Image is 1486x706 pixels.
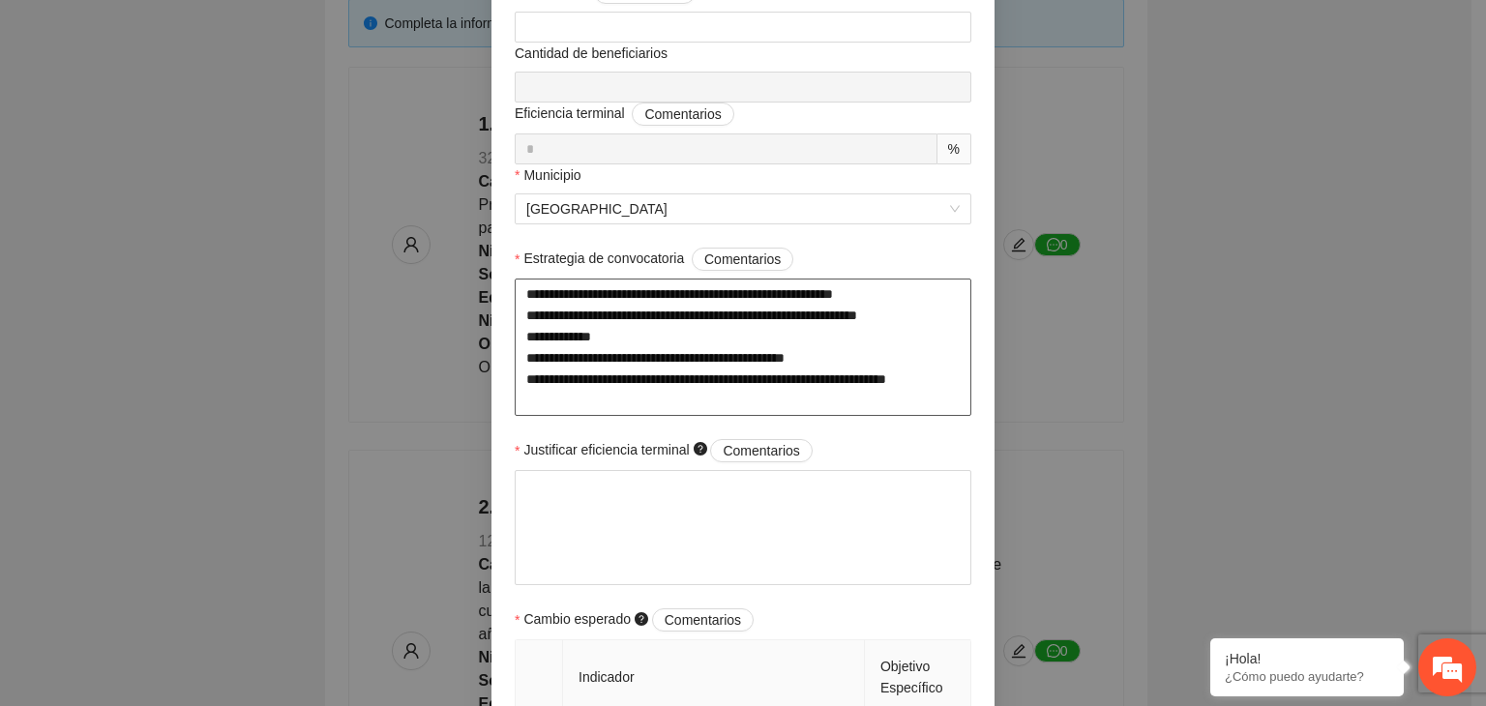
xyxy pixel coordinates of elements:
[723,440,799,461] span: Comentarios
[523,248,793,271] span: Estrategia de convocatoria
[526,194,960,223] span: Chihuahua
[515,164,581,186] label: Municipio
[515,43,675,64] span: Cantidad de beneficiarios
[1225,651,1389,666] div: ¡Hola!
[937,133,971,164] div: %
[317,10,364,56] div: Minimizar ventana de chat en vivo
[112,238,267,433] span: Estamos en línea.
[523,608,754,632] span: Cambio esperado
[10,487,369,555] textarea: Escriba su mensaje y pulse “Intro”
[694,442,707,456] span: question-circle
[710,439,812,462] button: Justificar eficiencia terminal question-circle
[644,103,721,125] span: Comentarios
[665,609,741,631] span: Comentarios
[632,103,733,126] button: Eficiencia terminal
[1225,669,1389,684] p: ¿Cómo puedo ayudarte?
[523,439,812,462] span: Justificar eficiencia terminal
[635,612,648,626] span: question-circle
[692,248,793,271] button: Estrategia de convocatoria
[101,99,325,124] div: Chatee con nosotros ahora
[704,249,781,270] span: Comentarios
[515,103,734,126] span: Eficiencia terminal
[652,608,754,632] button: Cambio esperado question-circle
